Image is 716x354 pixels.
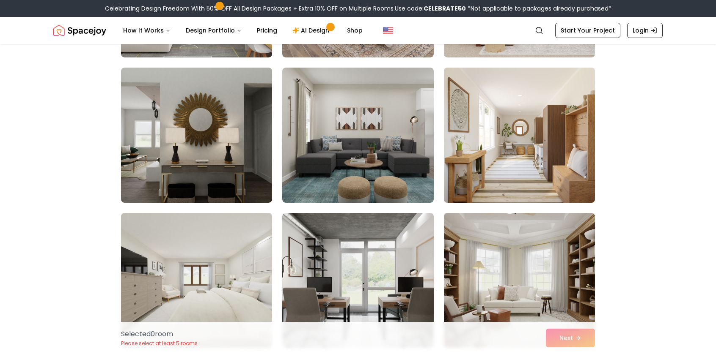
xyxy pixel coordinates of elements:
[424,4,466,13] b: CELEBRATE50
[286,22,339,39] a: AI Design
[53,22,106,39] a: Spacejoy
[179,22,248,39] button: Design Portfolio
[121,213,272,348] img: Room room-85
[121,329,198,339] p: Selected 0 room
[116,22,369,39] nav: Main
[53,22,106,39] img: Spacejoy Logo
[383,25,393,35] img: United States
[121,340,198,347] p: Please select at least 5 rooms
[282,213,433,348] img: Room room-86
[555,23,620,38] a: Start Your Project
[466,4,611,13] span: *Not applicable to packages already purchased*
[440,64,599,206] img: Room room-84
[395,4,466,13] span: Use code:
[340,22,369,39] a: Shop
[105,4,611,13] div: Celebrating Design Freedom With 50% OFF All Design Packages + Extra 10% OFF on Multiple Rooms.
[627,23,663,38] a: Login
[116,22,177,39] button: How It Works
[444,213,595,348] img: Room room-87
[282,68,433,203] img: Room room-83
[250,22,284,39] a: Pricing
[121,68,272,203] img: Room room-82
[53,17,663,44] nav: Global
